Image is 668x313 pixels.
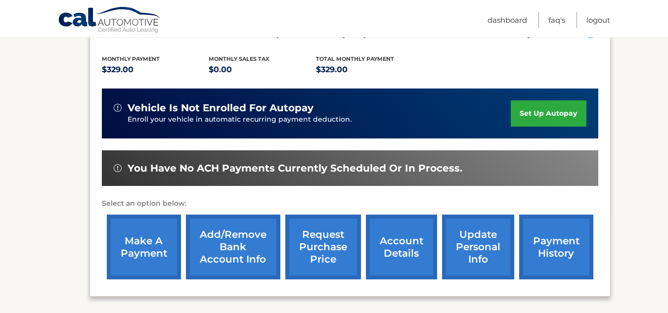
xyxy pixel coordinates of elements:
[285,215,361,279] a: request purchase price
[128,114,511,125] p: Enroll your vehicle in automatic recurring payment deduction.
[128,102,313,114] span: vehicle is not enrolled for autopay
[511,100,586,127] a: set up autopay
[548,12,565,28] a: FAQ's
[114,104,122,112] img: alert-white.svg
[316,55,394,62] span: Total Monthly Payment
[107,215,181,279] a: make a payment
[102,198,598,210] p: Select an option below:
[519,215,593,279] a: payment history
[114,164,122,172] img: alert-white.svg
[102,55,160,62] span: Monthly Payment
[186,215,280,279] a: Add/Remove bank account info
[586,12,610,28] a: Logout
[209,63,316,77] p: $0.00
[209,55,269,62] span: Monthly sales Tax
[366,215,437,279] a: account details
[488,12,527,28] a: Dashboard
[316,63,423,77] p: $329.00
[442,215,514,279] a: update personal info
[102,63,209,77] p: $329.00
[128,162,462,175] span: You have no ACH payments currently scheduled or in process.
[58,6,162,35] a: Cal Automotive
